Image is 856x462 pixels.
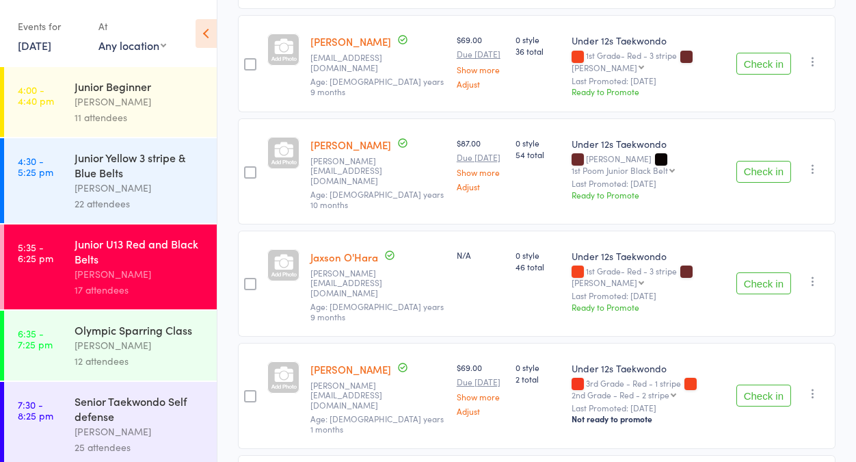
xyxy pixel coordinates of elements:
span: 36 total [516,45,561,57]
span: 0 style [516,137,561,149]
span: 54 total [516,149,561,160]
div: Any location [98,38,166,53]
div: [PERSON_NAME] [572,154,725,175]
div: 25 attendees [75,439,205,455]
div: [PERSON_NAME] [75,424,205,439]
a: Adjust [457,407,505,415]
time: 4:00 - 4:40 pm [18,84,54,106]
small: ohara.ashl3y@gmail.com [310,268,446,298]
div: Junior Yellow 3 stripe & Blue Belts [75,150,205,180]
a: [PERSON_NAME] [310,34,391,49]
span: 46 total [516,261,561,272]
div: Junior Beginner [75,79,205,94]
a: Show more [457,392,505,401]
div: Junior U13 Red and Black Belts [75,236,205,266]
div: 3rd Grade - Red - 1 stripe [572,378,725,399]
div: Senior Taekwondo Self defense [75,394,205,424]
div: 17 attendees [75,282,205,298]
button: Check in [736,161,791,183]
small: Last Promoted: [DATE] [572,76,725,86]
div: Ready to Promote [572,301,725,313]
div: 2nd Grade - Red - 2 stripe [572,390,669,399]
span: 0 style [516,34,561,45]
a: Show more [457,65,505,74]
small: Due [DATE] [457,153,505,162]
span: Age: [DEMOGRAPHIC_DATA] years 9 months [310,300,444,322]
span: 0 style [516,249,561,261]
div: Under 12s Taekwondo [572,34,725,47]
span: 2 total [516,373,561,385]
a: 4:00 -4:40 pmJunior Beginner[PERSON_NAME]11 attendees [4,67,217,137]
div: Under 12s Taekwondo [572,361,725,375]
time: 5:35 - 6:25 pm [18,242,53,264]
div: [PERSON_NAME] [75,337,205,353]
button: Check in [736,53,791,75]
small: Mel.edmonds2010@gmail.com [310,381,446,410]
div: 1st Grade- Red - 3 stripe [572,51,725,71]
div: $87.00 [457,137,505,191]
div: At [98,15,166,38]
button: Check in [736,272,791,294]
button: Check in [736,385,791,407]
div: Ready to Promote [572,86,725,97]
div: $69.00 [457,34,505,88]
small: rachelle.marshall86@gmail.com [310,156,446,185]
span: 0 style [516,361,561,373]
a: 4:30 -5:25 pmJunior Yellow 3 stripe & Blue Belts[PERSON_NAME]22 attendees [4,138,217,223]
time: 6:35 - 7:25 pm [18,328,53,350]
small: mrmanton@hotmail.com [310,53,446,73]
a: Jaxson O'Hara [310,250,378,264]
div: 11 attendees [75,110,205,125]
a: Adjust [457,79,505,88]
small: Last Promoted: [DATE] [572,403,725,413]
small: Due [DATE] [457,377,505,387]
div: Not ready to promote [572,413,725,424]
a: Show more [457,168,505,177]
div: Ready to Promote [572,189,725,201]
div: $69.00 [457,361,505,415]
div: [PERSON_NAME] [572,278,637,287]
span: Age: [DEMOGRAPHIC_DATA] years 9 months [310,75,444,97]
time: 4:30 - 5:25 pm [18,155,53,177]
div: Events for [18,15,85,38]
a: 5:35 -6:25 pmJunior U13 Red and Black Belts[PERSON_NAME]17 attendees [4,224,217,309]
a: [DATE] [18,38,51,53]
div: [PERSON_NAME] [572,63,637,72]
div: 1st Poom Junior Black Belt [572,166,668,175]
div: 1st Grade- Red - 3 stripe [572,266,725,287]
div: [PERSON_NAME] [75,94,205,110]
div: Under 12s Taekwondo [572,137,725,151]
a: Adjust [457,182,505,191]
div: [PERSON_NAME] [75,266,205,282]
div: [PERSON_NAME] [75,180,205,196]
div: N/A [457,249,505,261]
div: 12 attendees [75,353,205,369]
div: Olympic Sparring Class [75,322,205,337]
time: 7:30 - 8:25 pm [18,399,53,421]
span: Age: [DEMOGRAPHIC_DATA] years 1 months [310,413,444,434]
small: Last Promoted: [DATE] [572,291,725,300]
a: [PERSON_NAME] [310,138,391,152]
a: [PERSON_NAME] [310,362,391,376]
a: 6:35 -7:25 pmOlympic Sparring Class[PERSON_NAME]12 attendees [4,311,217,381]
div: Under 12s Taekwondo [572,249,725,263]
small: Due [DATE] [457,49,505,59]
small: Last Promoted: [DATE] [572,179,725,188]
span: Age: [DEMOGRAPHIC_DATA] years 10 months [310,188,444,209]
div: 22 attendees [75,196,205,211]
